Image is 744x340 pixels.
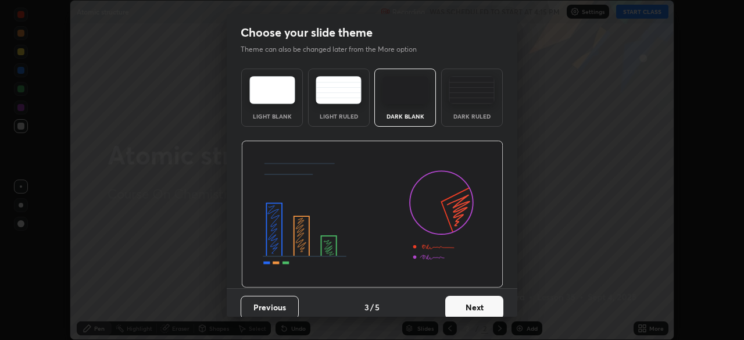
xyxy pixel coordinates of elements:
img: darkRuledTheme.de295e13.svg [449,76,495,104]
h4: / [370,301,374,313]
p: Theme can also be changed later from the More option [241,44,429,55]
img: darkTheme.f0cc69e5.svg [382,76,428,104]
img: lightRuledTheme.5fabf969.svg [316,76,362,104]
div: Dark Ruled [449,113,495,119]
h2: Choose your slide theme [241,25,373,40]
h4: 3 [364,301,369,313]
img: darkThemeBanner.d06ce4a2.svg [241,141,503,288]
div: Dark Blank [382,113,428,119]
h4: 5 [375,301,380,313]
button: Previous [241,296,299,319]
div: Light Blank [249,113,295,119]
div: Light Ruled [316,113,362,119]
button: Next [445,296,503,319]
img: lightTheme.e5ed3b09.svg [249,76,295,104]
